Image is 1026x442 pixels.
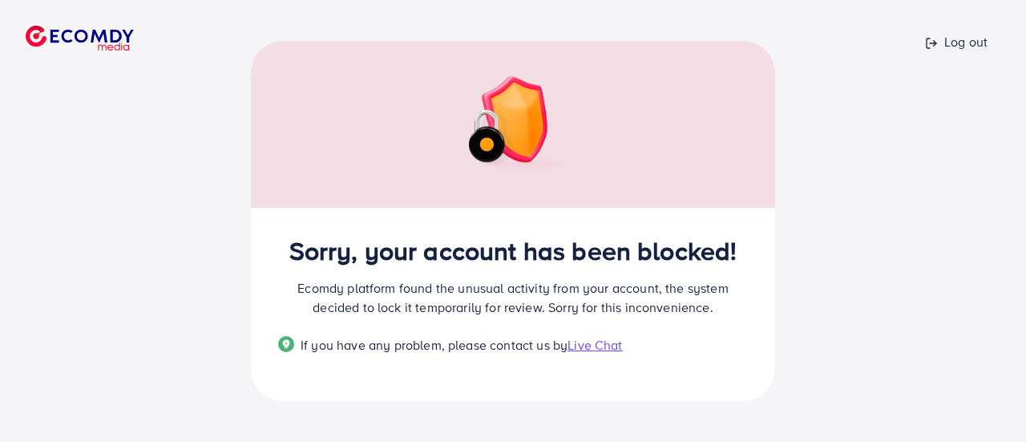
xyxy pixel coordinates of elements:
[13,6,201,70] a: logo
[278,235,748,266] h2: Sorry, your account has been blocked!
[26,26,134,51] img: logo
[958,370,1014,430] iframe: Chat
[301,336,568,354] span: If you have any problem, please contact us by
[925,32,988,51] p: Log out
[456,76,570,172] img: img
[278,278,748,317] p: Ecomdy platform found the unusual activity from your account, the system decided to lock it tempo...
[278,336,294,352] img: Popup guide
[568,336,622,354] span: Live Chat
